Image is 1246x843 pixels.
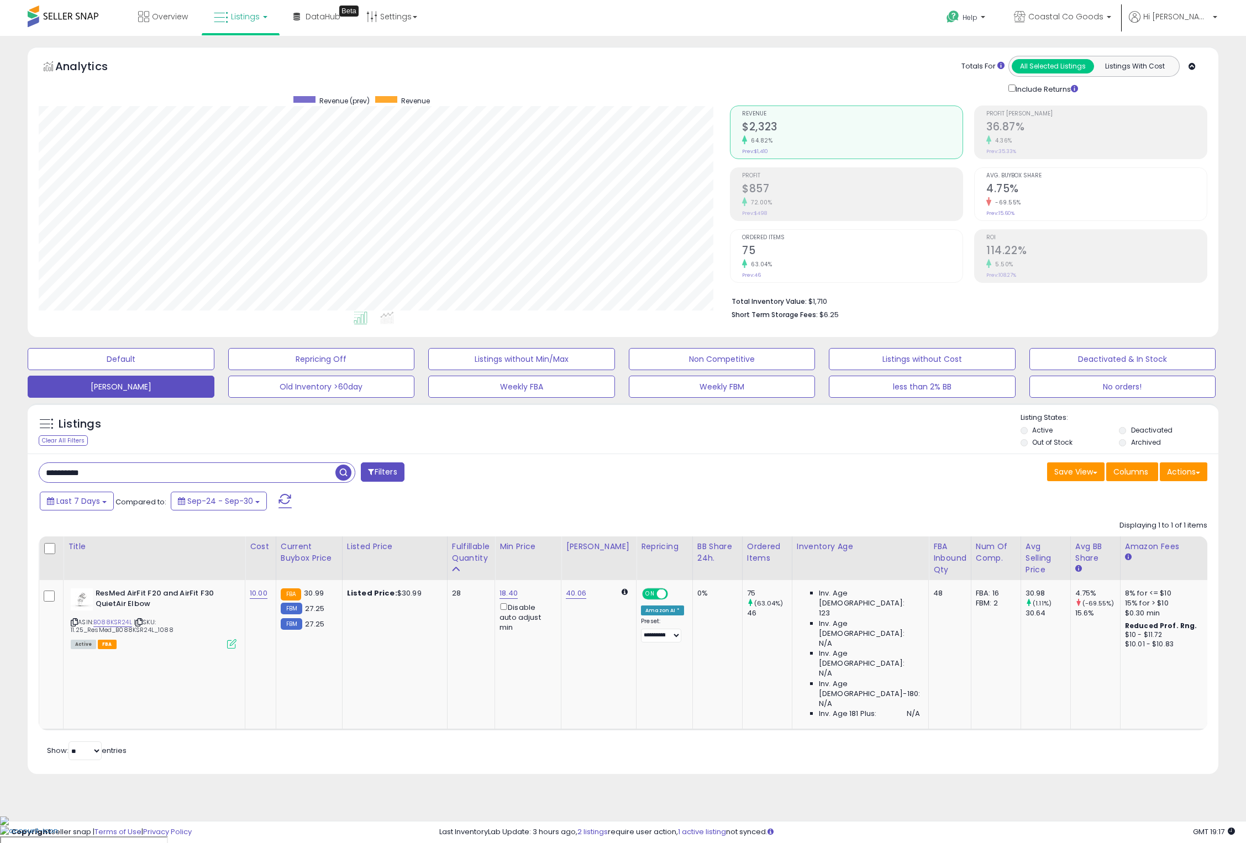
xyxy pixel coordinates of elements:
[961,61,1005,72] div: Totals For
[1012,59,1094,73] button: All Selected Listings
[991,198,1021,207] small: -69.55%
[500,541,556,552] div: Min Price
[742,148,768,155] small: Prev: $1,410
[933,541,966,576] div: FBA inbound Qty
[428,376,615,398] button: Weekly FBA
[1032,425,1053,435] label: Active
[986,120,1207,135] h2: 36.87%
[40,492,114,510] button: Last 7 Days
[1026,608,1070,618] div: 30.64
[829,348,1016,370] button: Listings without Cost
[1125,608,1217,618] div: $0.30 min
[747,198,772,207] small: 72.00%
[55,59,129,77] h5: Analytics
[187,496,253,507] span: Sep-24 - Sep-30
[1026,588,1070,598] div: 30.98
[1047,462,1105,481] button: Save View
[281,603,302,614] small: FBM
[986,148,1016,155] small: Prev: 35.33%
[742,182,963,197] h2: $857
[742,244,963,259] h2: 75
[986,210,1014,217] small: Prev: 15.60%
[976,588,1012,598] div: FBA: 16
[28,376,214,398] button: [PERSON_NAME]
[452,588,486,598] div: 28
[991,136,1012,145] small: 4.36%
[566,588,586,599] a: 40.06
[1143,11,1210,22] span: Hi [PERSON_NAME]
[171,492,267,510] button: Sep-24 - Sep-30
[401,96,430,106] span: Revenue
[819,619,920,639] span: Inv. Age [DEMOGRAPHIC_DATA]:
[742,120,963,135] h2: $2,323
[643,589,657,599] span: ON
[304,588,324,598] span: 30.99
[976,598,1012,608] div: FBM: 2
[742,111,963,117] span: Revenue
[991,260,1013,268] small: 5.50%
[1029,376,1216,398] button: No orders!
[281,588,301,600] small: FBA
[228,376,415,398] button: Old Inventory >60day
[819,639,832,649] span: N/A
[1032,438,1072,447] label: Out of Stock
[1029,348,1216,370] button: Deactivated & In Stock
[39,435,88,446] div: Clear All Filters
[319,96,370,106] span: Revenue (prev)
[47,745,127,756] span: Show: entries
[697,541,738,564] div: BB Share 24h.
[500,588,518,599] a: 18.40
[1125,630,1217,640] div: $10 - $11.72
[347,588,439,598] div: $30.99
[819,588,920,608] span: Inv. Age [DEMOGRAPHIC_DATA]:
[1125,552,1132,562] small: Amazon Fees.
[938,2,996,36] a: Help
[732,297,807,306] b: Total Inventory Value:
[742,210,767,217] small: Prev: $498
[59,417,101,432] h5: Listings
[819,679,920,699] span: Inv. Age [DEMOGRAPHIC_DATA]-180:
[1125,621,1197,630] b: Reduced Prof. Rng.
[1075,541,1116,564] div: Avg BB Share
[1125,541,1221,552] div: Amazon Fees
[56,496,100,507] span: Last 7 Days
[1075,564,1082,574] small: Avg BB Share.
[231,11,260,22] span: Listings
[732,294,1199,307] li: $1,710
[306,11,340,22] span: DataHub
[71,588,236,647] div: ASIN:
[742,173,963,179] span: Profit
[1093,59,1176,73] button: Listings With Cost
[986,182,1207,197] h2: 4.75%
[71,588,93,610] img: 31Mv+C7Cu0L._SL40_.jpg
[986,173,1207,179] span: Avg. Buybox Share
[1125,588,1217,598] div: 8% for <= $10
[946,10,960,24] i: Get Help
[666,589,684,599] span: OFF
[1028,11,1103,22] span: Coastal Co Goods
[986,272,1016,278] small: Prev: 108.27%
[742,235,963,241] span: Ordered Items
[305,603,324,614] span: 27.25
[742,272,761,278] small: Prev: 46
[347,588,397,598] b: Listed Price:
[986,111,1207,117] span: Profit [PERSON_NAME]
[819,699,832,709] span: N/A
[228,348,415,370] button: Repricing Off
[933,588,963,598] div: 48
[1082,599,1114,608] small: (-69.55%)
[641,618,684,642] div: Preset:
[96,588,230,612] b: ResMed AirFit F20 and AirFit F30 QuietAir Elbow
[98,640,117,649] span: FBA
[629,376,816,398] button: Weekly FBM
[250,541,271,552] div: Cost
[747,136,772,145] small: 64.82%
[819,709,877,719] span: Inv. Age 181 Plus:
[339,6,359,17] div: Tooltip anchor
[1160,462,1207,481] button: Actions
[71,640,96,649] span: All listings currently available for purchase on Amazon
[250,588,267,599] a: 10.00
[986,235,1207,241] span: ROI
[1021,413,1218,423] p: Listing States:
[305,619,324,629] span: 27.25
